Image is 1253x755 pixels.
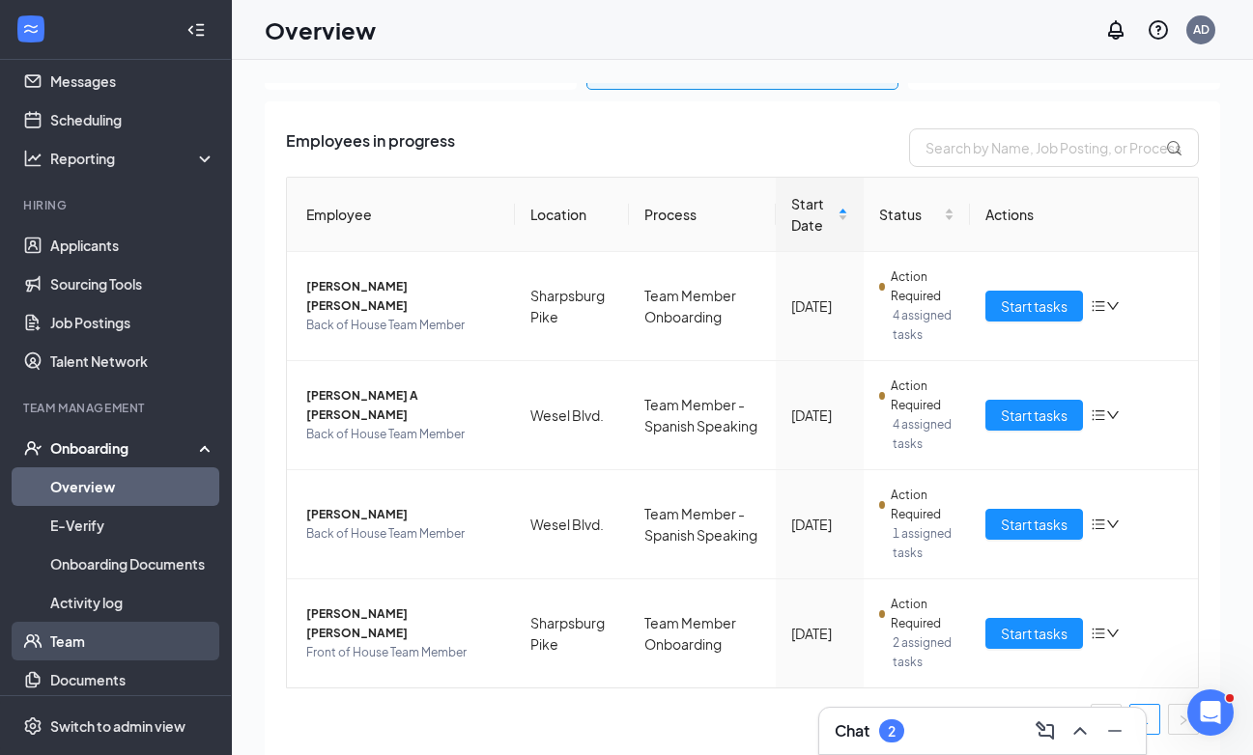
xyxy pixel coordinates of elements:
[50,506,215,545] a: E-Verify
[1001,295,1068,317] span: Start tasks
[893,524,954,563] span: 1 assigned tasks
[1104,18,1127,42] svg: Notifications
[1065,715,1096,746] button: ChevronUp
[1147,18,1170,42] svg: QuestionInfo
[515,252,629,361] td: Sharpsburg Pike
[891,486,954,524] span: Action Required
[1193,21,1210,38] div: AD
[265,14,376,46] h1: Overview
[306,277,499,316] span: [PERSON_NAME] [PERSON_NAME]
[306,505,499,524] span: [PERSON_NAME]
[985,509,1083,540] button: Start tasks
[629,361,777,470] td: Team Member - Spanish Speaking
[50,303,215,342] a: Job Postings
[791,295,848,317] div: [DATE]
[1091,407,1106,423] span: bars
[50,716,185,736] div: Switch to admin view
[891,377,954,415] span: Action Required
[50,100,215,139] a: Scheduling
[186,20,206,40] svg: Collapse
[791,193,834,236] span: Start Date
[629,579,777,687] td: Team Member Onboarding
[864,178,970,252] th: Status
[515,579,629,687] td: Sharpsburg Pike
[50,467,215,506] a: Overview
[306,386,499,425] span: [PERSON_NAME] A [PERSON_NAME]
[629,178,777,252] th: Process
[306,425,499,444] span: Back of House Team Member
[287,178,515,252] th: Employee
[50,545,215,583] a: Onboarding Documents
[50,622,215,660] a: Team
[1106,627,1120,640] span: down
[1091,298,1106,314] span: bars
[50,342,215,380] a: Talent Network
[835,720,869,741] h3: Chat
[306,316,499,335] span: Back of House Team Member
[791,405,848,426] div: [DATE]
[893,633,954,672] span: 2 assigned tasks
[893,306,954,345] span: 4 assigned tasks
[515,361,629,470] td: Wesel Blvd.
[23,438,43,458] svg: UserCheck
[50,583,215,622] a: Activity log
[1091,704,1122,735] li: Previous Page
[891,267,954,306] span: Action Required
[1103,719,1126,742] svg: Minimize
[985,618,1083,649] button: Start tasks
[1129,704,1160,735] li: 1
[515,178,629,252] th: Location
[1091,517,1106,532] span: bars
[50,265,215,303] a: Sourcing Tools
[985,291,1083,322] button: Start tasks
[879,204,940,225] span: Status
[888,723,896,740] div: 2
[909,128,1199,167] input: Search by Name, Job Posting, or Process
[306,524,499,544] span: Back of House Team Member
[1168,704,1199,735] button: right
[985,400,1083,431] button: Start tasks
[970,178,1198,252] th: Actions
[1187,689,1234,736] iframe: Intercom live chat
[515,470,629,579] td: Wesel Blvd.
[1106,299,1120,313] span: down
[21,19,41,39] svg: WorkstreamLogo
[23,197,212,213] div: Hiring
[1034,719,1057,742] svg: ComposeMessage
[306,643,499,662] span: Front of House Team Member
[1106,408,1120,422] span: down
[893,415,954,454] span: 4 assigned tasks
[1168,704,1199,735] li: Next Page
[50,438,199,458] div: Onboarding
[1001,405,1068,426] span: Start tasks
[50,660,215,699] a: Documents
[891,595,954,633] span: Action Required
[50,149,216,168] div: Reporting
[1030,715,1061,746] button: ComposeMessage
[1178,714,1189,726] span: right
[286,128,455,167] span: Employees in progress
[306,604,499,643] span: [PERSON_NAME] [PERSON_NAME]
[50,226,215,265] a: Applicants
[23,149,43,168] svg: Analysis
[1099,715,1130,746] button: Minimize
[629,252,777,361] td: Team Member Onboarding
[1130,705,1159,734] a: 1
[23,716,43,736] svg: Settings
[23,400,212,416] div: Team Management
[1091,704,1122,735] button: left
[1091,626,1106,641] span: bars
[1106,517,1120,531] span: down
[1001,623,1068,644] span: Start tasks
[629,470,777,579] td: Team Member - Spanish Speaking
[791,623,848,644] div: [DATE]
[1068,719,1092,742] svg: ChevronUp
[50,62,215,100] a: Messages
[791,514,848,535] div: [DATE]
[1001,514,1068,535] span: Start tasks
